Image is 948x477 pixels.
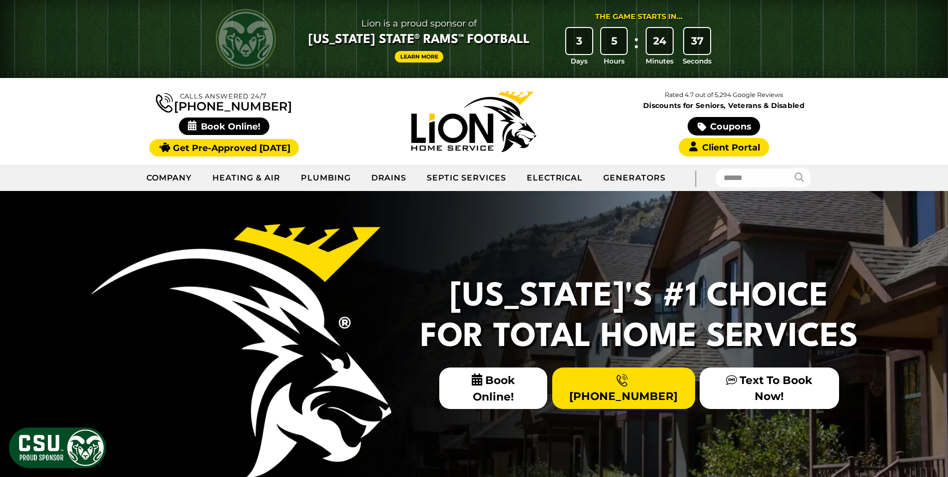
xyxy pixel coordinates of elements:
a: Heating & Air [202,165,290,190]
div: The Game Starts in... [595,11,683,22]
span: Seconds [683,56,712,66]
img: CSU Rams logo [216,9,276,69]
span: Lion is a proud sponsor of [308,15,530,31]
span: Book Online! [439,367,548,409]
div: 24 [647,28,673,54]
span: [US_STATE] State® Rams™ Football [308,31,530,48]
a: Coupons [688,117,760,135]
a: Plumbing [291,165,361,190]
img: CSU Sponsor Badge [7,426,107,469]
a: Client Portal [679,138,769,156]
a: [PHONE_NUMBER] [156,91,292,112]
h2: [US_STATE]'s #1 Choice For Total Home Services [414,277,864,357]
div: 37 [684,28,710,54]
a: Drains [361,165,417,190]
span: Days [571,56,588,66]
p: Rated 4.7 out of 5,294 Google Reviews [599,89,849,100]
span: Hours [604,56,625,66]
a: Electrical [517,165,594,190]
a: Get Pre-Approved [DATE] [149,139,299,156]
div: 3 [566,28,592,54]
a: Septic Services [417,165,516,190]
span: Book Online! [179,117,269,135]
span: Minutes [646,56,674,66]
img: Lion Home Service [411,91,536,152]
div: | [676,164,716,191]
a: Learn More [395,51,444,62]
div: : [631,28,641,66]
a: Generators [593,165,676,190]
a: Text To Book Now! [700,367,839,408]
span: Discounts for Seniors, Veterans & Disabled [601,102,847,109]
a: [PHONE_NUMBER] [552,367,695,408]
div: 5 [601,28,627,54]
a: Company [136,165,203,190]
